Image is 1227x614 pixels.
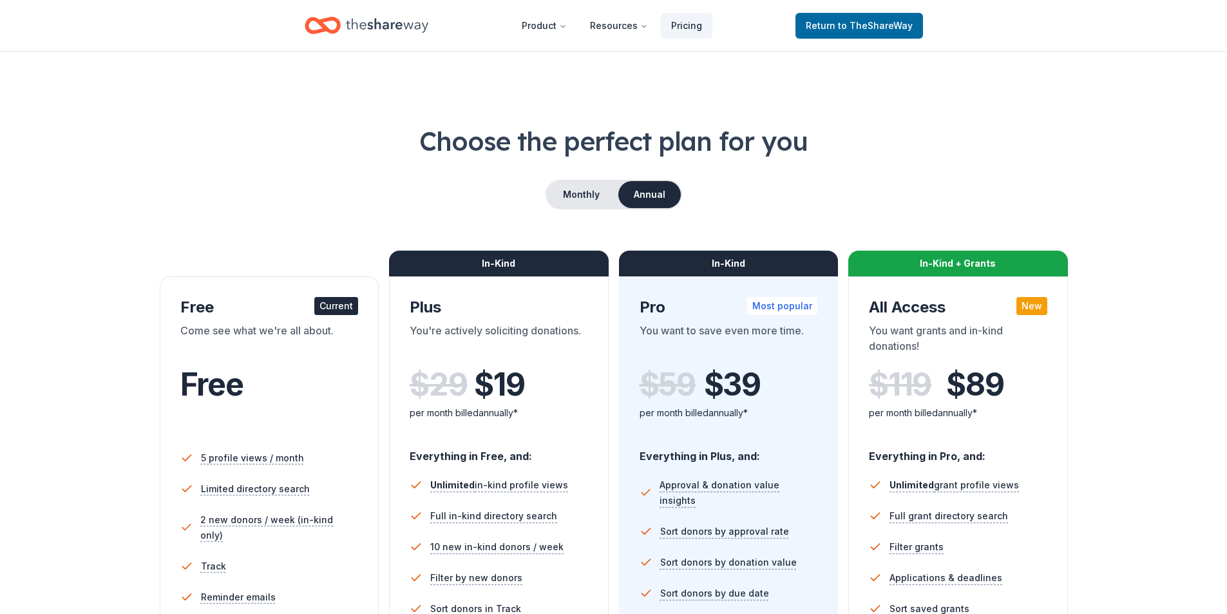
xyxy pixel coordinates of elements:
a: Pricing [661,13,712,39]
div: In-Kind [619,251,839,276]
div: You're actively soliciting donations. [410,323,588,359]
div: In-Kind + Grants [848,251,1068,276]
span: Track [201,559,226,574]
button: Annual [618,181,681,208]
a: Returnto TheShareWay [795,13,923,39]
span: to TheShareWay [838,20,913,31]
div: Plus [410,297,588,318]
div: per month billed annually* [410,405,588,421]
span: Return [806,18,913,34]
span: in-kind profile views [430,479,568,490]
a: Home [305,10,428,41]
div: per month billed annually* [640,405,818,421]
span: Reminder emails [201,590,276,605]
div: Most popular [747,297,817,315]
span: Sort donors by donation value [660,555,797,570]
div: You want grants and in-kind donations! [869,323,1047,359]
span: Applications & deadlines [889,570,1002,586]
button: Monthly [547,181,616,208]
div: Free [180,297,359,318]
span: Filter by new donors [430,570,522,586]
span: Full in-kind directory search [430,508,557,524]
span: 5 profile views / month [201,450,304,466]
div: Everything in Free, and: [410,437,588,465]
div: You want to save even more time. [640,323,818,359]
span: Filter grants [889,539,944,555]
h1: Choose the perfect plan for you [52,123,1175,159]
button: Product [511,13,577,39]
span: 10 new in-kind donors / week [430,539,564,555]
div: Current [314,297,358,315]
span: Approval & donation value insights [660,477,817,508]
div: Pro [640,297,818,318]
div: Everything in Plus, and: [640,437,818,465]
span: grant profile views [889,479,1019,490]
div: Come see what we're all about. [180,323,359,359]
span: Sort donors by due date [660,586,769,601]
span: Free [180,365,243,403]
span: Limited directory search [201,481,310,497]
span: $ 19 [474,367,524,403]
span: Unlimited [889,479,934,490]
div: All Access [869,297,1047,318]
button: Resources [580,13,658,39]
span: Full grant directory search [889,508,1008,524]
div: Everything in Pro, and: [869,437,1047,465]
nav: Main [511,10,712,41]
div: New [1016,297,1047,315]
div: per month billed annually* [869,405,1047,421]
div: In-Kind [389,251,609,276]
span: $ 89 [946,367,1003,403]
span: Unlimited [430,479,475,490]
span: $ 39 [704,367,761,403]
span: Sort donors by approval rate [660,524,789,539]
span: 2 new donors / week (in-kind only) [200,512,358,543]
